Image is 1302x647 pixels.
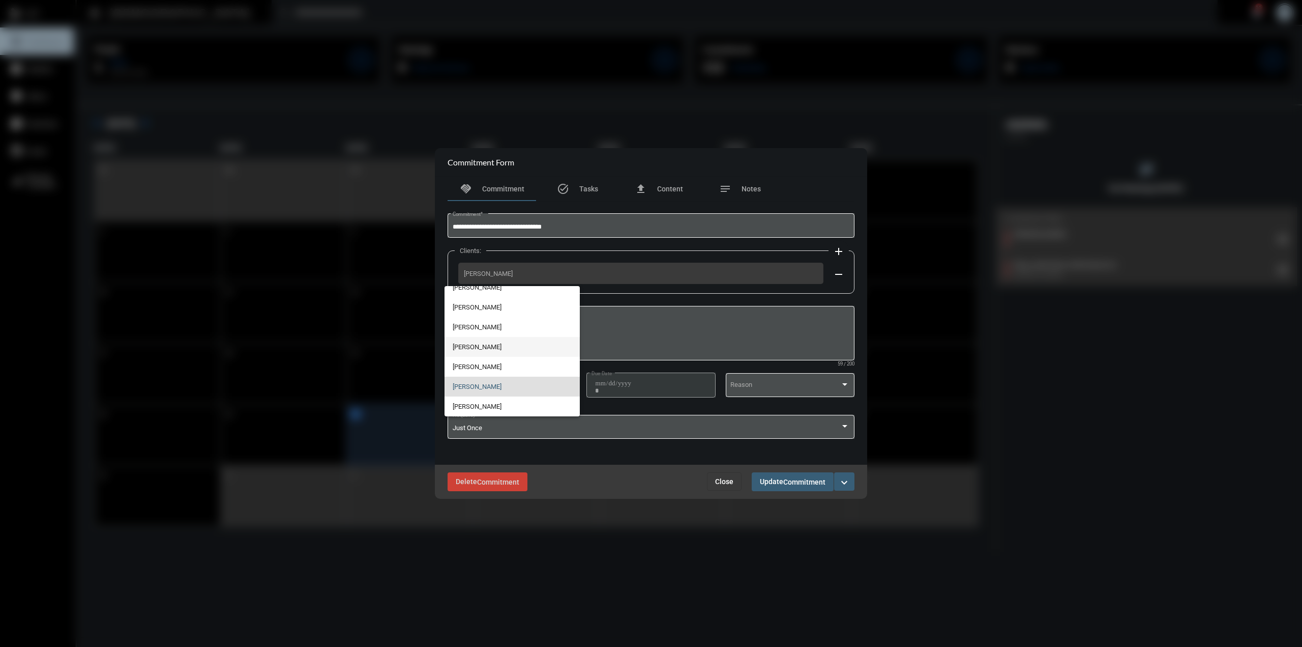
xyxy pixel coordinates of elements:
span: [PERSON_NAME] [453,297,572,317]
span: [PERSON_NAME] [453,377,572,397]
span: [PERSON_NAME] [453,357,572,377]
span: [PERSON_NAME] [453,337,572,357]
span: [PERSON_NAME] [453,317,572,337]
span: [PERSON_NAME] [453,397,572,416]
span: [PERSON_NAME] [453,277,572,297]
